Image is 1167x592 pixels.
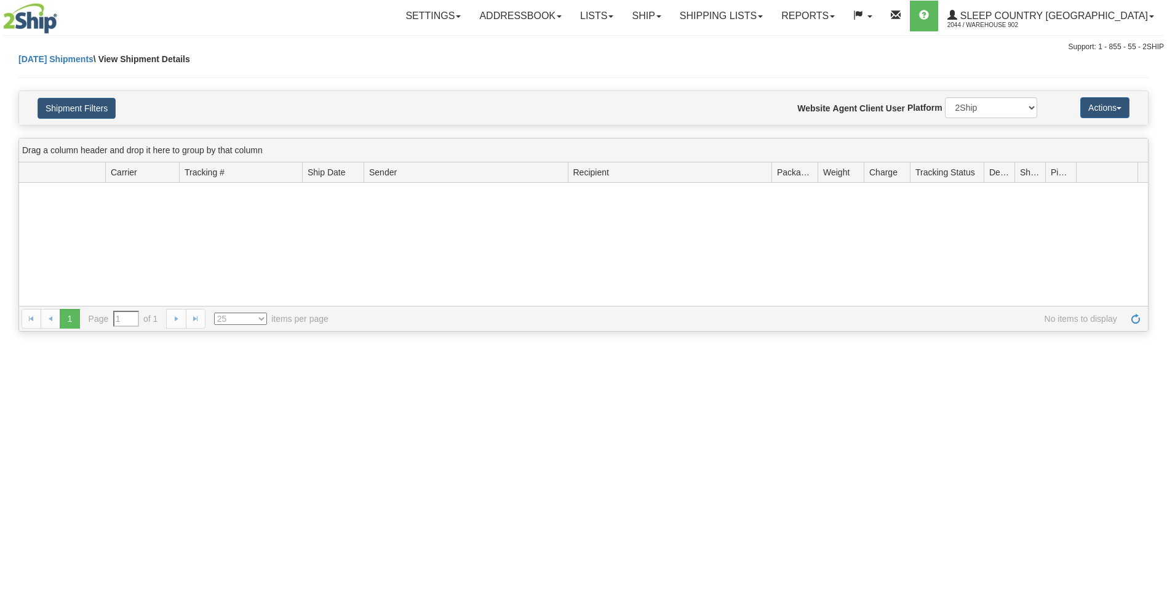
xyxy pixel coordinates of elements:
[989,166,1010,178] span: Delivery Status
[346,313,1117,325] span: No items to display
[369,166,397,178] span: Sender
[797,102,830,114] label: Website
[573,166,609,178] span: Recipient
[89,311,158,327] span: Page of 1
[60,309,79,329] span: 1
[859,102,883,114] label: Client
[671,1,772,31] a: Shipping lists
[869,166,898,178] span: Charge
[1020,166,1040,178] span: Shipment Issues
[185,166,225,178] span: Tracking #
[833,102,858,114] label: Agent
[19,138,1148,162] div: grid grouping header
[94,54,190,64] span: \ View Shipment Details
[886,102,905,114] label: User
[396,1,470,31] a: Settings
[957,10,1148,21] span: Sleep Country [GEOGRAPHIC_DATA]
[823,166,850,178] span: Weight
[1080,97,1129,118] button: Actions
[938,1,1163,31] a: Sleep Country [GEOGRAPHIC_DATA] 2044 / Warehouse 902
[623,1,670,31] a: Ship
[3,3,57,34] img: logo2044.jpg
[38,98,116,119] button: Shipment Filters
[772,1,844,31] a: Reports
[214,313,329,325] span: items per page
[777,166,813,178] span: Packages
[947,19,1040,31] span: 2044 / Warehouse 902
[1051,166,1071,178] span: Pickup Status
[907,102,942,114] label: Platform
[3,42,1164,52] div: Support: 1 - 855 - 55 - 2SHIP
[470,1,571,31] a: Addressbook
[308,166,345,178] span: Ship Date
[18,54,94,64] a: [DATE] Shipments
[1126,309,1145,329] a: Refresh
[571,1,623,31] a: Lists
[111,166,137,178] span: Carrier
[915,166,975,178] span: Tracking Status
